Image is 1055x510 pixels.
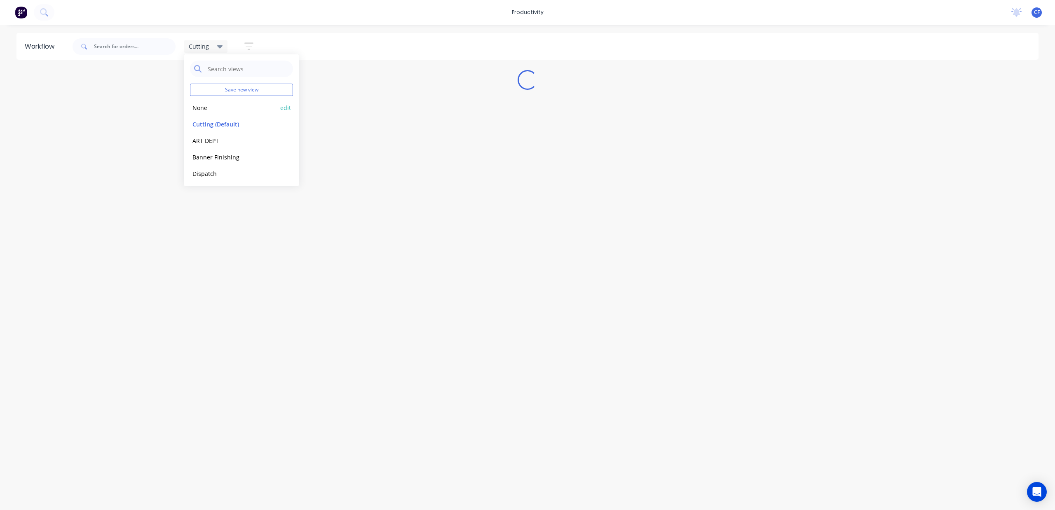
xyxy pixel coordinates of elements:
div: productivity [508,6,548,19]
button: ART DEPT [190,136,278,145]
button: edit [280,103,291,112]
button: Fabric Finishing [190,185,278,195]
span: Cutting [189,42,209,51]
button: None [190,103,278,112]
button: Dispatch [190,169,278,178]
div: Workflow [25,42,59,51]
button: Banner Finishing [190,152,278,162]
button: Save new view [190,84,293,96]
img: Factory [15,6,27,19]
input: Search for orders... [94,38,176,55]
span: CF [1034,9,1040,16]
input: Search views [207,61,289,77]
button: Cutting (Default) [190,119,278,129]
div: Open Intercom Messenger [1027,482,1047,502]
